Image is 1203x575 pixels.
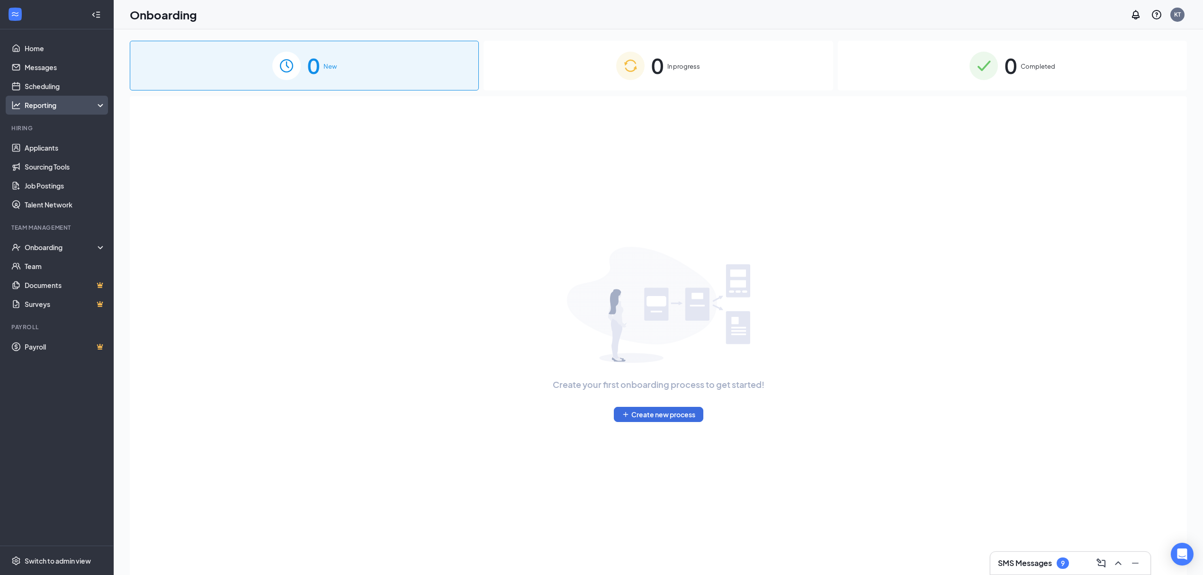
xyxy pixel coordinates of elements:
button: ComposeMessage [1094,556,1109,571]
div: Switch to admin view [25,556,91,566]
div: 9 [1061,559,1065,567]
svg: Collapse [91,10,101,19]
span: 0 [651,49,664,82]
div: Payroll [11,323,104,331]
span: Completed [1021,62,1055,71]
div: Hiring [11,124,104,132]
h3: SMS Messages [998,558,1052,568]
svg: Analysis [11,100,21,110]
a: PayrollCrown [25,337,106,356]
a: Messages [25,58,106,77]
a: Sourcing Tools [25,157,106,176]
span: 0 [307,49,320,82]
div: KT [1174,10,1181,18]
button: ChevronUp [1111,556,1126,571]
div: Onboarding [25,243,98,252]
span: New [323,62,337,71]
svg: Minimize [1130,557,1141,569]
a: DocumentsCrown [25,276,106,295]
a: Team [25,257,106,276]
a: Scheduling [25,77,106,96]
svg: UserCheck [11,243,21,252]
a: Talent Network [25,195,106,214]
svg: Plus [622,411,629,418]
span: Create your first onboarding process to get started! [553,378,764,391]
span: 0 [1005,49,1017,82]
svg: Notifications [1130,9,1141,20]
svg: Settings [11,556,21,566]
a: Job Postings [25,176,106,195]
h1: Onboarding [130,7,197,23]
div: Open Intercom Messenger [1171,543,1194,566]
svg: ChevronUp [1113,557,1124,569]
a: Home [25,39,106,58]
a: SurveysCrown [25,295,106,314]
svg: ComposeMessage [1095,557,1107,569]
button: PlusCreate new process [614,407,703,422]
svg: QuestionInfo [1151,9,1162,20]
button: Minimize [1128,556,1143,571]
div: Reporting [25,100,106,110]
span: In progress [667,62,700,71]
svg: WorkstreamLogo [10,9,20,19]
a: Applicants [25,138,106,157]
div: Team Management [11,224,104,232]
